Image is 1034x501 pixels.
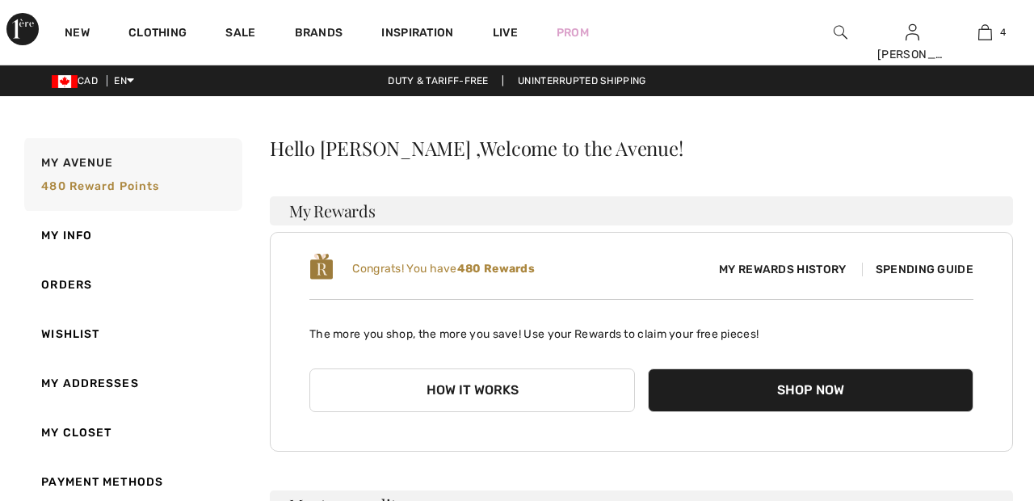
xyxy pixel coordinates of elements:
[114,75,134,86] span: EN
[52,75,104,86] span: CAD
[21,408,242,457] a: My Closet
[52,75,78,88] img: Canadian Dollar
[978,23,992,42] img: My Bag
[41,154,113,171] span: My Avenue
[381,26,453,43] span: Inspiration
[1000,25,1006,40] span: 4
[862,263,973,276] span: Spending Guide
[706,261,859,278] span: My Rewards History
[21,359,242,408] a: My Addresses
[906,24,919,40] a: Sign In
[352,262,535,276] span: Congrats! You have
[457,262,535,276] b: 480 Rewards
[557,24,589,41] a: Prom
[21,211,242,260] a: My Info
[648,368,973,412] button: Shop Now
[295,26,343,43] a: Brands
[493,24,518,41] a: Live
[128,26,187,43] a: Clothing
[949,23,1020,42] a: 4
[834,23,847,42] img: search the website
[309,313,973,343] p: The more you shop, the more you save! Use your Rewards to claim your free pieces!
[65,26,90,43] a: New
[309,368,635,412] button: How it works
[21,309,242,359] a: Wishlist
[906,23,919,42] img: My Info
[270,196,1013,225] h3: My Rewards
[877,46,948,63] div: [PERSON_NAME]
[225,26,255,43] a: Sale
[21,260,242,309] a: Orders
[309,252,334,281] img: loyalty_logo_r.svg
[480,138,683,158] span: Welcome to the Avenue!
[270,138,1013,158] div: Hello [PERSON_NAME] ,
[6,13,39,45] img: 1ère Avenue
[41,179,159,193] span: 480 Reward points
